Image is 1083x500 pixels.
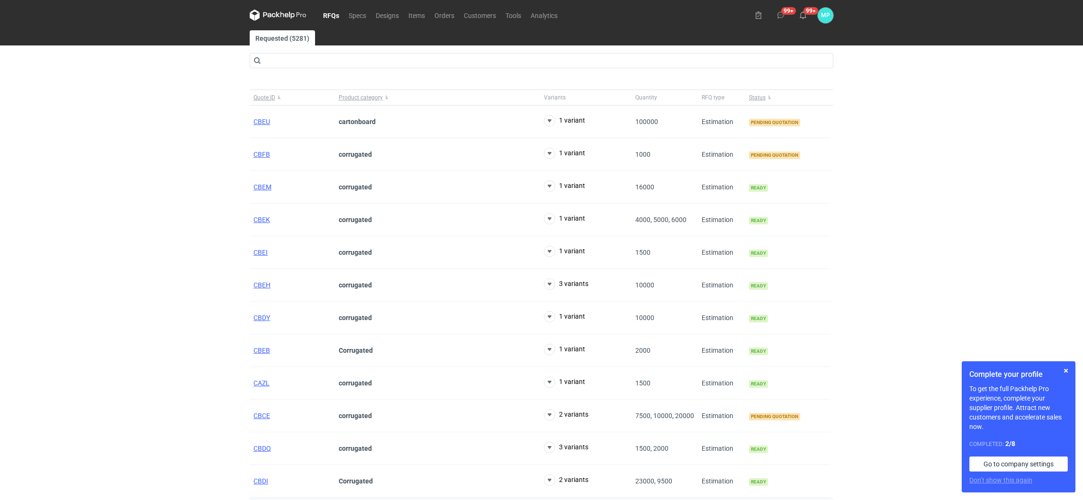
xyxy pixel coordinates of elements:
a: RFQs [318,9,344,21]
span: 4000, 5000, 6000 [635,216,686,223]
div: Estimation [698,334,745,367]
button: 1 variant [544,115,585,126]
button: 99+ [795,8,811,23]
span: Ready [749,250,768,257]
a: Orders [430,9,459,21]
span: Quote ID [253,94,275,101]
span: 10000 [635,281,654,289]
span: Ready [749,217,768,224]
strong: corrugated [339,445,372,452]
button: Product category [335,90,540,105]
span: Ready [749,282,768,290]
div: Martyna Paroń [818,8,833,23]
a: CBEM [253,183,271,191]
strong: corrugated [339,314,372,321]
strong: Corrugated [339,347,373,354]
span: RFQ type [702,94,724,101]
button: 1 variant [544,311,585,322]
span: Ready [749,380,768,388]
span: CBEH [253,281,271,289]
span: 100000 [635,118,658,125]
button: 1 variant [544,213,585,224]
h1: Complete your profile [969,369,1068,380]
div: Completed: [969,439,1068,449]
button: 1 variant [544,246,585,257]
div: Estimation [698,432,745,465]
a: Designs [371,9,404,21]
span: 1000 [635,151,650,158]
div: Estimation [698,204,745,236]
a: CBDY [253,314,270,321]
span: 16000 [635,183,654,191]
strong: cartonboard [339,118,376,125]
span: Ready [749,478,768,486]
a: CBEU [253,118,270,125]
button: Quote ID [250,90,335,105]
strong: corrugated [339,281,372,289]
div: Estimation [698,465,745,498]
a: Requested (5281) [250,30,315,45]
a: Customers [459,9,501,21]
p: To get the full Packhelp Pro experience, complete your supplier profile. Attract new customers an... [969,384,1068,431]
button: 1 variant [544,376,585,388]
a: CBEK [253,216,270,223]
div: Estimation [698,171,745,204]
a: CAZL [253,379,270,387]
strong: corrugated [339,379,372,387]
div: Estimation [698,367,745,400]
div: Estimation [698,106,745,138]
span: 23000, 9500 [635,477,672,485]
a: CBFB [253,151,270,158]
a: Tools [501,9,526,21]
button: 3 variants [544,278,588,290]
strong: corrugated [339,151,372,158]
button: 2 variants [544,409,588,420]
strong: corrugated [339,249,372,256]
span: Pending quotation [749,152,800,159]
span: Ready [749,184,768,192]
span: Ready [749,446,768,453]
button: Skip for now [1060,365,1072,376]
span: 1500 [635,379,650,387]
a: Analytics [526,9,562,21]
svg: Packhelp Pro [250,9,307,21]
button: 3 variants [544,442,588,453]
a: Specs [344,9,371,21]
button: 1 variant [544,180,585,192]
a: CBDQ [253,445,271,452]
span: 2000 [635,347,650,354]
a: CBDI [253,477,268,485]
span: Status [749,94,766,101]
strong: 2 / 8 [1005,440,1015,447]
div: Estimation [698,400,745,432]
span: Ready [749,348,768,355]
button: Don’t show this again [969,475,1032,485]
a: CBEI [253,249,268,256]
a: Go to company settings [969,456,1068,472]
div: Estimation [698,302,745,334]
div: Estimation [698,236,745,269]
span: Pending quotation [749,413,800,420]
span: 1500 [635,249,650,256]
span: Ready [749,315,768,322]
strong: corrugated [339,183,372,191]
a: CBCE [253,412,270,420]
a: Items [404,9,430,21]
button: 1 variant [544,344,585,355]
button: 2 variants [544,474,588,486]
button: 1 variant [544,148,585,159]
button: MP [818,8,833,23]
span: Quantity [635,94,657,101]
span: Pending quotation [749,119,800,126]
span: CBEB [253,347,270,354]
